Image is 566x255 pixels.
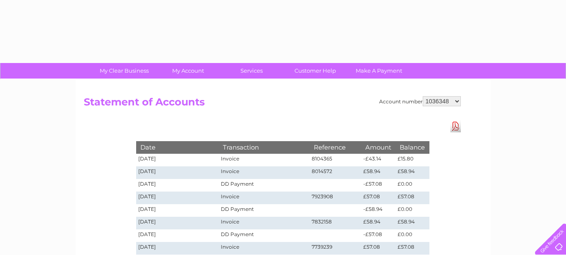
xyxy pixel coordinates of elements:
[310,141,362,153] th: Reference
[136,217,219,229] td: [DATE]
[310,154,362,166] td: 8104365
[395,192,429,204] td: £57.08
[310,217,362,229] td: 7832158
[395,141,429,153] th: Balance
[219,179,309,192] td: DD Payment
[136,154,219,166] td: [DATE]
[90,63,159,79] a: My Clear Business
[395,179,429,192] td: £0.00
[136,204,219,217] td: [DATE]
[219,154,309,166] td: Invoice
[219,192,309,204] td: Invoice
[395,166,429,179] td: £58.94
[361,217,395,229] td: £58.94
[395,217,429,229] td: £58.94
[84,96,461,112] h2: Statement of Accounts
[450,120,461,132] a: Download Pdf
[395,204,429,217] td: £0.00
[219,141,309,153] th: Transaction
[281,63,350,79] a: Customer Help
[136,141,219,153] th: Date
[219,242,309,255] td: Invoice
[136,192,219,204] td: [DATE]
[310,192,362,204] td: 7923908
[217,63,286,79] a: Services
[136,242,219,255] td: [DATE]
[310,166,362,179] td: 8014572
[153,63,222,79] a: My Account
[361,179,395,192] td: -£57.08
[310,242,362,255] td: 7739239
[219,166,309,179] td: Invoice
[379,96,461,106] div: Account number
[361,154,395,166] td: -£43.14
[219,204,309,217] td: DD Payment
[361,166,395,179] td: £58.94
[136,166,219,179] td: [DATE]
[344,63,414,79] a: Make A Payment
[361,229,395,242] td: -£57.08
[395,229,429,242] td: £0.00
[136,179,219,192] td: [DATE]
[361,192,395,204] td: £57.08
[361,242,395,255] td: £57.08
[395,242,429,255] td: £57.08
[395,154,429,166] td: £15.80
[361,204,395,217] td: -£58.94
[219,229,309,242] td: DD Payment
[219,217,309,229] td: Invoice
[361,141,395,153] th: Amount
[136,229,219,242] td: [DATE]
